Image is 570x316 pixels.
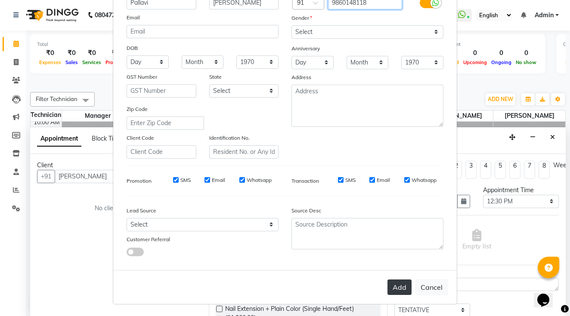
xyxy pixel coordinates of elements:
label: Promotion [127,177,152,185]
label: Gender [291,14,312,22]
label: Address [291,74,311,81]
label: Email [127,14,140,21]
label: State [209,73,222,81]
label: Whatsapp [412,176,437,184]
label: Customer Referral [127,236,170,243]
input: Enter Zip Code [127,117,204,130]
button: Add [387,279,412,295]
label: Zip Code [127,105,148,113]
label: Identification No. [209,134,250,142]
label: Client Code [127,134,154,142]
label: Email [377,176,390,184]
label: DOB [127,44,138,52]
label: Email [212,176,225,184]
label: Source Desc [291,207,321,215]
input: Email [127,25,279,38]
button: Cancel [415,279,448,295]
label: GST Number [127,73,157,81]
label: Whatsapp [247,176,272,184]
input: Resident No. or Any Id [209,145,279,159]
label: SMS [345,176,356,184]
label: Anniversary [291,45,320,52]
input: GST Number [127,84,196,98]
label: Lead Source [127,207,156,215]
label: Transaction [291,177,319,185]
label: SMS [180,176,191,184]
input: Client Code [127,145,196,159]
